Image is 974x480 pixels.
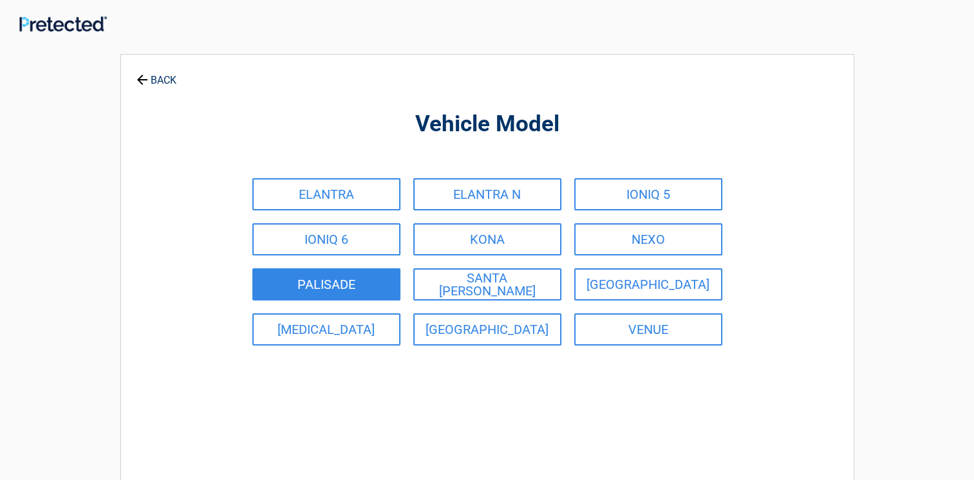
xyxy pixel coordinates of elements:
[574,223,722,255] a: NEXO
[192,109,783,140] h2: Vehicle Model
[413,268,561,300] a: SANTA [PERSON_NAME]
[574,178,722,210] a: IONIQ 5
[252,268,400,300] a: PALISADE
[413,178,561,210] a: ELANTRA N
[19,16,107,32] img: Main Logo
[574,313,722,346] a: VENUE
[413,223,561,255] a: KONA
[252,313,400,346] a: [MEDICAL_DATA]
[252,223,400,255] a: IONIQ 6
[252,178,400,210] a: ELANTRA
[134,63,179,86] a: BACK
[413,313,561,346] a: [GEOGRAPHIC_DATA]
[574,268,722,300] a: [GEOGRAPHIC_DATA]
